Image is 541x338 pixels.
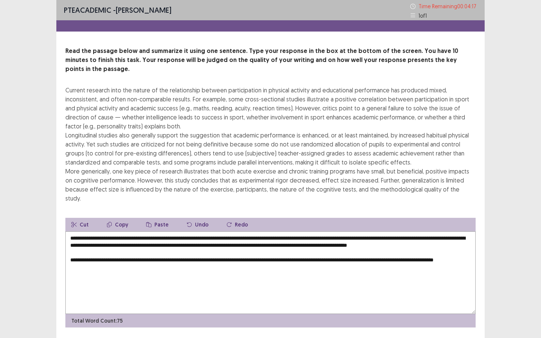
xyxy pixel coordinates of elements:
button: Redo [221,218,254,231]
button: Cut [65,218,95,231]
p: Time Remaining 00 : 04 : 17 [419,2,477,10]
p: - [PERSON_NAME] [64,5,171,16]
span: PTE academic [64,5,111,15]
p: Read the passage below and summarize it using one sentence. Type your response in the box at the ... [65,47,476,74]
button: Copy [101,218,134,231]
p: Total Word Count: 75 [71,317,123,325]
button: Undo [181,218,215,231]
div: Current research into the nature of the relationship between participation in physical activity a... [65,86,476,203]
p: 1 of 1 [419,12,427,20]
button: Paste [140,218,175,231]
